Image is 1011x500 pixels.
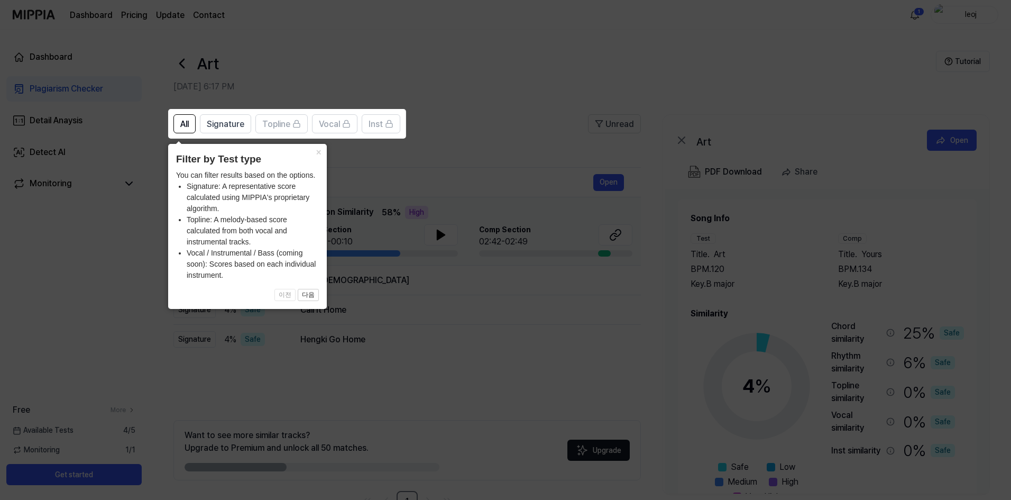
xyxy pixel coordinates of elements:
[187,248,319,281] li: Vocal / Instrumental / Bass (coming soon): Scores based on each individual instrument.
[200,114,251,133] button: Signature
[312,114,357,133] button: Vocal
[187,214,319,248] li: Topline: A melody-based score calculated from both vocal and instrumental tracks.
[369,118,383,131] span: Inst
[262,118,290,131] span: Topline
[310,144,327,159] button: Close
[362,114,400,133] button: Inst
[207,118,244,131] span: Signature
[187,181,319,214] li: Signature: A representative score calculated using MIPPIA's proprietary algorithm.
[298,289,319,302] button: 다음
[180,118,189,131] span: All
[176,170,319,281] div: You can filter results based on the options.
[173,114,196,133] button: All
[319,118,340,131] span: Vocal
[176,152,319,167] header: Filter by Test type
[255,114,308,133] button: Topline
